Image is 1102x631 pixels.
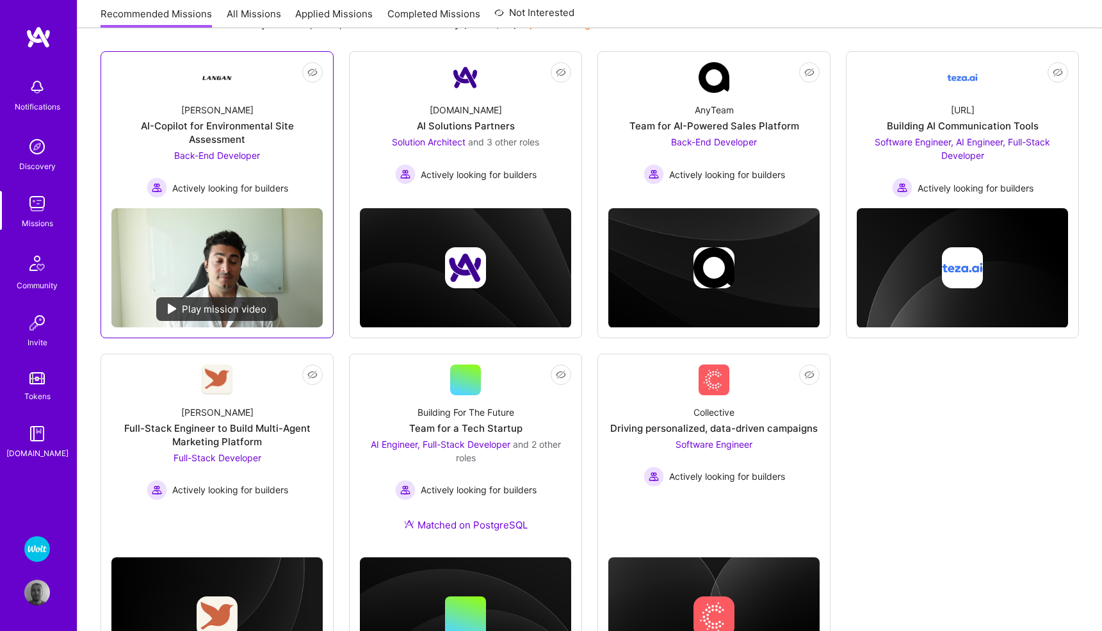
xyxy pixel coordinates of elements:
[111,62,323,198] a: Company Logo[PERSON_NAME]AI-Copilot for Environmental Site AssessmentBack-End Developer Actively ...
[168,304,177,314] img: play
[371,439,510,450] span: AI Engineer, Full-Stack Developer
[556,67,566,78] i: icon EyeClosed
[445,247,486,288] img: Company logo
[15,100,60,113] div: Notifications
[644,466,664,487] img: Actively looking for builders
[28,336,47,349] div: Invite
[172,483,288,496] span: Actively looking for builders
[1053,67,1063,78] i: icon EyeClosed
[404,518,528,532] div: Matched on PostgreSQL
[156,297,278,321] div: Play mission video
[610,422,818,435] div: Driving personalized, data-driven campaigns
[804,370,814,380] i: icon EyeClosed
[608,62,820,190] a: Company LogoAnyTeamTeam for AI-Powered Sales PlatformBack-End Developer Actively looking for buil...
[174,150,260,161] span: Back-End Developer
[417,406,514,419] div: Building For The Future
[181,103,254,117] div: [PERSON_NAME]
[918,181,1033,195] span: Actively looking for builders
[951,103,975,117] div: [URL]
[307,67,318,78] i: icon EyeClosed
[468,136,539,147] span: and 3 other roles
[608,365,820,515] a: Company LogoCollectiveDriving personalized, data-driven campaignsSoftware Engineer Actively looki...
[202,365,232,395] img: Company Logo
[22,248,53,279] img: Community
[360,365,571,547] a: Building For The FutureTeam for a Tech StartupAI Engineer, Full-Stack Developer and 2 other roles...
[450,62,481,93] img: Company Logo
[174,452,261,463] span: Full-Stack Developer
[24,421,50,447] img: guide book
[147,480,167,500] img: Actively looking for builders
[17,279,58,292] div: Community
[430,103,502,117] div: [DOMAIN_NAME]
[24,134,50,160] img: discovery
[111,208,323,327] img: No Mission
[21,536,53,562] a: Wolt - Fintech: Payments Expansion Team
[669,470,785,483] span: Actively looking for builders
[24,536,50,562] img: Wolt - Fintech: Payments Expansion Team
[181,406,254,419] div: [PERSON_NAME]
[24,580,50,605] img: User Avatar
[24,74,50,100] img: bell
[699,365,729,395] img: Company Logo
[395,480,416,500] img: Actively looking for builders
[669,168,785,181] span: Actively looking for builders
[295,7,373,28] a: Applied Missions
[307,370,318,380] i: icon EyeClosed
[421,168,537,181] span: Actively looking for builders
[111,365,323,515] a: Company Logo[PERSON_NAME]Full-Stack Engineer to Build Multi-Agent Marketing PlatformFull-Stack De...
[417,119,515,133] div: AI Solutions Partners
[387,7,480,28] a: Completed Missions
[693,247,734,288] img: Company logo
[24,191,50,217] img: teamwork
[947,62,978,93] img: Company Logo
[19,160,56,173] div: Discovery
[392,136,466,147] span: Solution Architect
[111,422,323,448] div: Full-Stack Engineer to Build Multi-Agent Marketing Platform
[111,119,323,146] div: AI-Copilot for Environmental Site Assessment
[24,310,50,336] img: Invite
[857,208,1068,328] img: cover
[494,5,574,28] a: Not Interested
[360,62,571,190] a: Company Logo[DOMAIN_NAME]AI Solutions PartnersSolution Architect and 3 other rolesActively lookin...
[804,67,814,78] i: icon EyeClosed
[202,62,232,93] img: Company Logo
[395,164,416,184] img: Actively looking for builders
[887,119,1039,133] div: Building AI Communication Tools
[857,62,1068,198] a: Company Logo[URL]Building AI Communication ToolsSoftware Engineer, AI Engineer, Full-Stack Develo...
[147,177,167,198] img: Actively looking for builders
[695,103,734,117] div: AnyTeam
[29,372,45,384] img: tokens
[608,208,820,328] img: cover
[456,439,561,463] span: and 2 other roles
[172,181,288,195] span: Actively looking for builders
[875,136,1050,161] span: Software Engineer, AI Engineer, Full-Stack Developer
[671,136,757,147] span: Back-End Developer
[21,580,53,605] a: User Avatar
[404,519,414,529] img: Ateam Purple Icon
[360,208,571,328] img: cover
[676,439,752,450] span: Software Engineer
[26,26,51,49] img: logo
[942,247,983,288] img: Company logo
[24,389,51,403] div: Tokens
[101,7,212,28] a: Recommended Missions
[6,447,69,460] div: [DOMAIN_NAME]
[227,7,281,28] a: All Missions
[892,177,912,198] img: Actively looking for builders
[421,483,537,496] span: Actively looking for builders
[629,119,799,133] div: Team for AI-Powered Sales Platform
[693,406,734,419] div: Collective
[409,422,523,435] div: Team for a Tech Startup
[644,164,664,184] img: Actively looking for builders
[699,62,729,93] img: Company Logo
[556,370,566,380] i: icon EyeClosed
[22,217,53,230] div: Missions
